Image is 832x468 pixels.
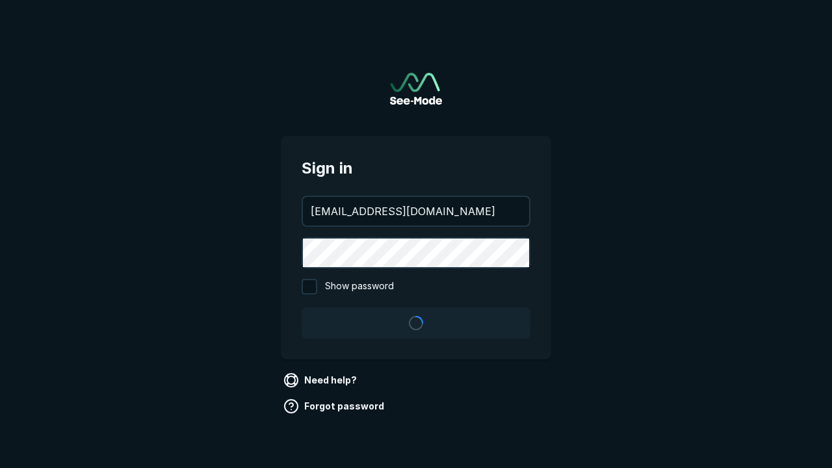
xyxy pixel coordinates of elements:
a: Forgot password [281,396,389,417]
input: your@email.com [303,197,529,226]
a: Go to sign in [390,73,442,105]
span: Show password [325,279,394,294]
img: See-Mode Logo [390,73,442,105]
a: Need help? [281,370,362,391]
span: Sign in [302,157,530,180]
